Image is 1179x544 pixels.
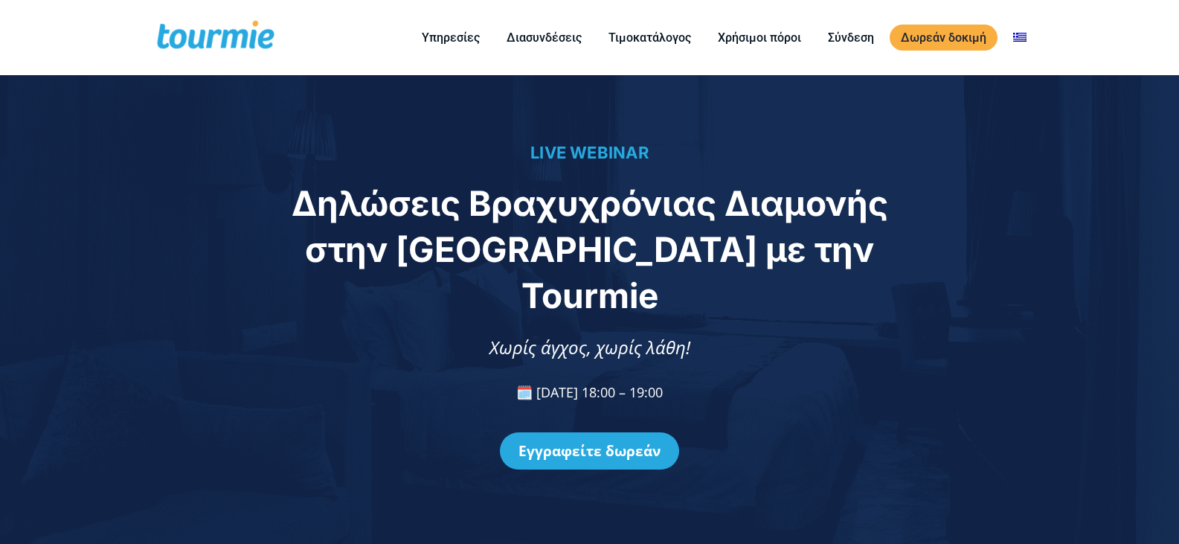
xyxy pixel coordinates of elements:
[597,28,702,47] a: Τιμοκατάλογος
[707,28,812,47] a: Χρήσιμοι πόροι
[411,28,491,47] a: Υπηρεσίες
[500,432,679,470] a: Εγγραφείτε δωρεάν
[516,383,663,401] span: 🗓️ [DATE] 18:00 – 19:00
[817,28,885,47] a: Σύνδεση
[530,143,649,162] span: LIVE WEBINAR
[489,335,690,359] span: Χωρίς άγχος, χωρίς λάθη!
[890,25,998,51] a: Δωρεάν δοκιμή
[292,182,888,316] span: Δηλώσεις Βραχυχρόνιας Διαμονής στην [GEOGRAPHIC_DATA] με την Tourmie
[495,28,593,47] a: Διασυνδέσεις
